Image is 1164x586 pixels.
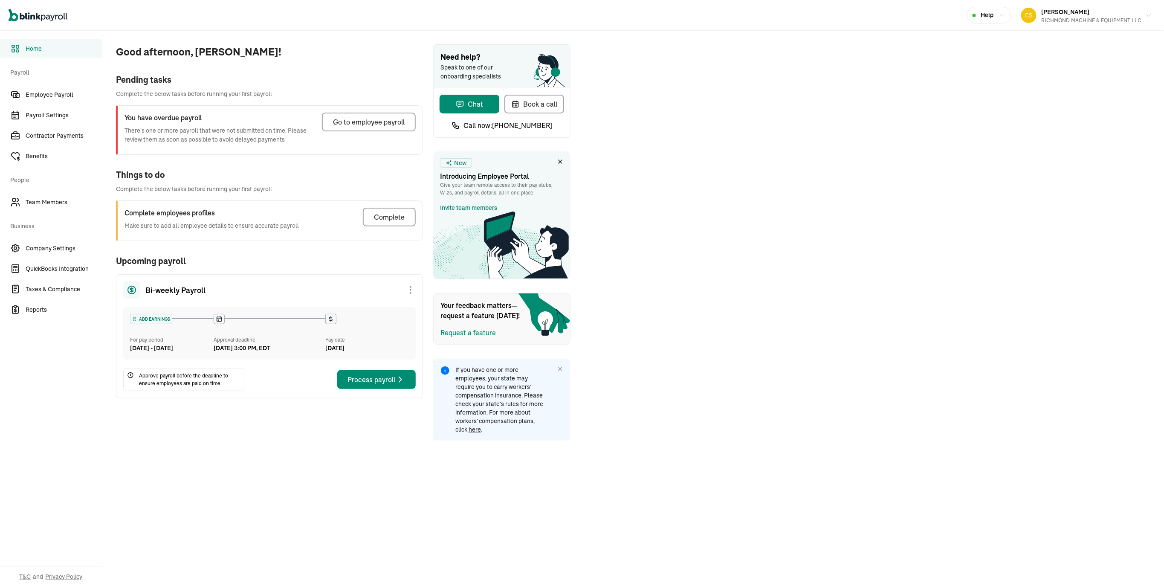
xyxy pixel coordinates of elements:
[322,113,416,131] button: Go to employee payroll
[463,120,552,131] span: Call now: [PHONE_NUMBER]
[337,370,416,389] button: Process payroll
[440,171,564,181] h3: Introducing Employee Portal
[1018,5,1155,26] button: [PERSON_NAME]RICHMOND MACHINE & EQUIPMENT LLC
[325,336,409,344] div: Pay date
[325,344,409,353] div: [DATE]
[116,255,423,267] span: Upcoming payroll
[440,181,564,197] p: Give your team remote access to their pay stubs, W‑2s, and payroll details, all in one place.
[333,117,405,127] div: Go to employee payroll
[1042,17,1142,24] div: RICHMOND MACHINE & EQUIPMENT LLC
[130,344,214,353] div: [DATE] - [DATE]
[46,572,83,581] span: Privacy Policy
[967,7,1011,23] button: Help
[9,3,67,28] nav: Global
[1042,8,1090,16] span: [PERSON_NAME]
[363,208,416,226] button: Complete
[26,264,102,273] span: QuickBooks Integration
[1023,494,1164,586] iframe: Chat Widget
[10,213,97,237] span: Business
[511,99,557,109] div: Book a call
[26,152,102,161] span: Benefits
[374,212,405,222] div: Complete
[20,572,31,581] span: T&C
[440,203,497,212] a: Invite team members
[26,131,102,140] span: Contractor Payments
[347,374,405,385] div: Process payroll
[26,285,102,294] span: Taxes & Compliance
[456,99,483,109] div: Chat
[440,63,513,81] span: Speak to one of our onboarding specialists
[454,159,466,168] span: New
[26,44,102,53] span: Home
[504,95,564,113] button: Book a call
[10,167,97,191] span: People
[116,168,423,181] div: Things to do
[440,300,526,321] span: Your feedback matters—request a feature [DATE]!
[116,185,423,194] span: Complete the below tasks before running your first payroll
[139,372,241,387] span: Approve payroll before the deadline to ensure employees are paid on time
[26,244,102,253] span: Company Settings
[130,314,172,324] div: ADD EARNINGS
[116,44,423,60] span: Good afternoon, [PERSON_NAME]!
[440,52,563,63] span: Need help?
[440,328,496,338] button: Request a feature
[10,60,97,84] span: Payroll
[469,426,481,433] a: here
[125,221,299,230] p: Make sure to add all employee details to ensure accurate payroll
[26,90,102,99] span: Employee Payroll
[26,111,102,120] span: Payroll Settings
[130,336,214,344] div: For pay period
[125,126,315,144] p: There's one or more payroll that were not submitted on time. Please review them as soon as possib...
[145,284,206,296] span: Bi-weekly Payroll
[116,73,423,86] div: Pending tasks
[981,11,994,20] span: Help
[455,366,545,434] span: If you have one or more employees, your state may require you to carry workers’ compensation insu...
[125,208,299,218] h3: Complete employees profiles
[125,113,315,123] h3: You have overdue payroll
[214,336,322,344] div: Approval deadline
[440,95,499,113] button: Chat
[116,90,423,99] span: Complete the below tasks before running your first payroll
[26,305,102,314] span: Reports
[26,198,102,207] span: Team Members
[214,344,270,353] div: [DATE] 3:00 PM, EDT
